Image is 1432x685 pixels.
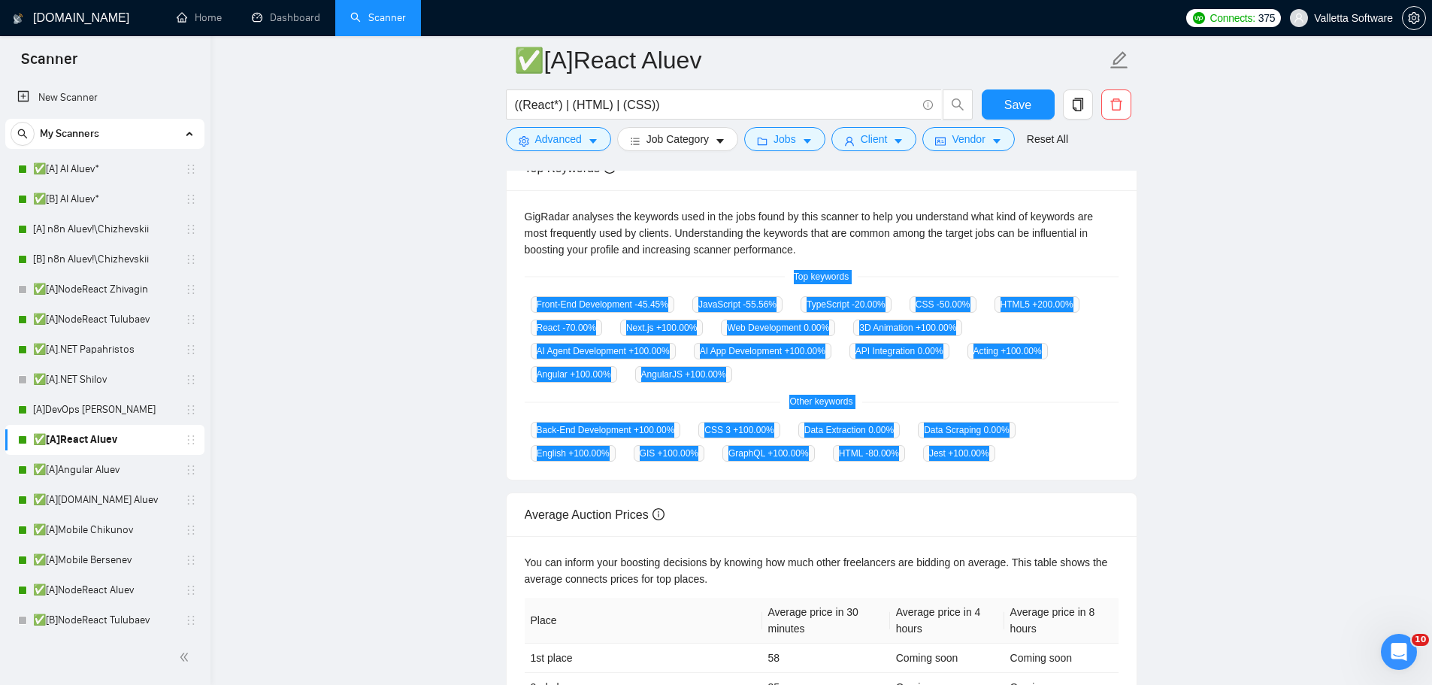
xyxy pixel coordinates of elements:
[922,127,1014,151] button: idcardVendorcaret-down
[570,369,610,380] span: +100.00 %
[535,131,582,147] span: Advanced
[935,135,946,147] span: idcard
[1063,89,1093,120] button: copy
[531,445,616,462] span: English
[1004,598,1119,644] th: Average price in 8 hours
[802,135,813,147] span: caret-down
[185,253,197,265] span: holder
[617,127,738,151] button: barsJob Categorycaret-down
[767,448,808,459] span: +100.00 %
[562,323,596,333] span: -70.00 %
[628,346,669,356] span: +100.00 %
[890,644,1004,673] td: Coming soon
[785,270,858,284] span: Top keywords
[525,208,1119,258] div: GigRadar analyses the keywords used in the jobs found by this scanner to help you understand what...
[588,135,598,147] span: caret-down
[1027,131,1068,147] a: Reset All
[630,135,640,147] span: bars
[784,346,825,356] span: +100.00 %
[943,98,972,111] span: search
[995,296,1079,313] span: HTML5
[916,323,956,333] span: +100.00 %
[646,131,709,147] span: Job Category
[634,445,704,462] span: GIS
[9,48,89,80] span: Scanner
[698,422,780,438] span: CSS 3
[185,614,197,626] span: holder
[762,644,890,673] td: 58
[852,299,886,310] span: -20.00 %
[33,395,176,425] a: [A]DevOps [PERSON_NAME]
[1101,89,1131,120] button: delete
[33,365,176,395] a: ✅[A].NET Shilov
[515,95,916,114] input: Search Freelance Jobs...
[620,320,703,336] span: Next.js
[185,554,197,566] span: holder
[33,214,176,244] a: [A] n8n Aluev!\Chizhevskii
[1402,6,1426,30] button: setting
[5,83,204,113] li: New Scanner
[774,131,796,147] span: Jobs
[831,127,917,151] button: userClientcaret-down
[762,598,890,644] th: Average price in 30 minutes
[722,445,815,462] span: GraphQL
[743,299,777,310] span: -55.56 %
[11,129,34,139] span: search
[918,346,943,356] span: 0.00 %
[177,11,222,24] a: homeHome
[853,320,962,336] span: 3D Animation
[982,89,1055,120] button: Save
[33,455,176,485] a: ✅[A]Angular Aluev
[185,434,197,446] span: holder
[923,445,995,462] span: Jest
[33,154,176,184] a: ✅[A] AI Aluev*
[865,448,899,459] span: -80.00 %
[833,445,905,462] span: HTML
[185,163,197,175] span: holder
[33,244,176,274] a: [B] n8n Aluev!\Chizhevskii
[658,448,698,459] span: +100.00 %
[185,223,197,235] span: holder
[804,323,829,333] span: 0.00 %
[1001,346,1041,356] span: +100.00 %
[1294,13,1304,23] span: user
[531,422,681,438] span: Back-End Development
[1110,50,1129,70] span: edit
[33,515,176,545] a: ✅[A]Mobile Chikunov
[33,305,176,335] a: ✅[A]NodeReact Tulubaev
[525,554,1119,587] div: You can inform your boosting decisions by knowing how much other freelancers are bidding on avera...
[861,131,888,147] span: Client
[635,366,732,383] span: AngularJS
[13,7,23,31] img: logo
[652,508,665,520] span: info-circle
[519,135,529,147] span: setting
[185,314,197,326] span: holder
[918,422,1015,438] span: Data Scraping
[1064,98,1092,111] span: copy
[844,135,855,147] span: user
[1412,634,1429,646] span: 10
[33,425,176,455] a: ✅[A]React Aluev
[1102,98,1131,111] span: delete
[1032,299,1073,310] span: +200.00 %
[780,395,861,409] span: Other keywords
[634,425,674,435] span: +100.00 %
[910,296,976,313] span: CSS
[948,448,988,459] span: +100.00 %
[33,485,176,515] a: ✅[A][DOMAIN_NAME] Aluev
[1209,10,1255,26] span: Connects:
[656,323,697,333] span: +100.00 %
[849,343,949,359] span: API Integration
[33,274,176,305] a: ✅[A]NodeReact Zhivagin
[634,299,668,310] span: -45.45 %
[568,448,609,459] span: +100.00 %
[984,425,1010,435] span: 0.00 %
[506,127,611,151] button: settingAdvancedcaret-down
[967,343,1048,359] span: Acting
[1004,95,1031,114] span: Save
[721,320,835,336] span: Web Development
[937,299,970,310] span: -50.00 %
[992,135,1002,147] span: caret-down
[33,575,176,605] a: ✅[A]NodeReact Aluev
[185,584,197,596] span: holder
